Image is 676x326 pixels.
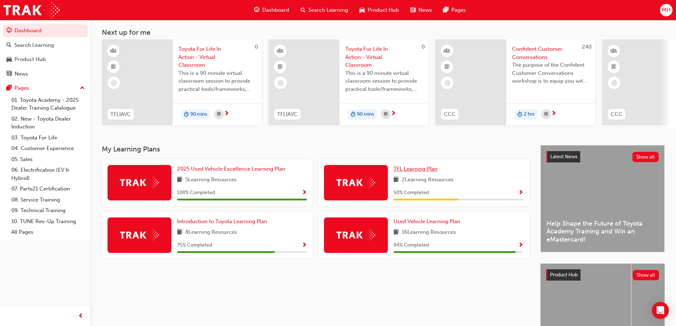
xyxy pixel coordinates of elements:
span: guage-icon [254,6,259,15]
span: booktick-icon [278,62,283,72]
span: news-icon [6,71,12,77]
a: News [3,67,88,81]
span: prev-icon [78,312,83,321]
span: learningResourceType_INSTRUCTOR_LED-icon [611,46,616,56]
span: TFL Learning Plan [394,166,438,172]
span: pages-icon [443,6,449,15]
div: Pages [15,84,29,92]
a: Introduction to Toyota Learning Plan [177,217,270,226]
span: Introduction to Toyota Learning Plan [177,218,267,225]
span: guage-icon [6,28,12,34]
a: Product HubShow all [546,269,659,281]
span: 100 % Completed [177,189,215,197]
span: booktick-icon [445,62,450,72]
span: pages-icon [6,85,12,92]
span: 90 mins [190,110,207,118]
span: learningResourceType_INSTRUCTOR_LED-icon [278,46,283,56]
span: Latest News [550,154,577,160]
span: book-icon [394,228,399,237]
a: 07. Parts21 Certification [9,183,88,194]
img: Trak [4,2,60,18]
span: car-icon [6,56,12,63]
span: Pages [451,6,466,14]
a: 08. Service Training [9,194,88,205]
span: 240 [582,44,592,50]
span: 16 Learning Resources [402,228,456,237]
img: Trak [120,177,159,188]
button: Show Progress [518,188,523,197]
span: TFLIAVC [277,110,298,118]
a: 0TFLIAVCToyota For Life In Action - Virtual ClassroomThis is a 90 minute virtual classroom sessio... [269,39,428,125]
a: TFL Learning Plan [394,165,440,173]
span: booktick-icon [611,62,616,72]
a: Dashboard [3,24,88,37]
span: Show Progress [518,190,523,196]
div: News [15,70,28,78]
span: Toyota For Life In Action - Virtual Classroom [345,45,423,69]
span: next-icon [391,111,396,117]
button: Show Progress [518,241,523,250]
span: TFLIAVC [110,110,131,118]
span: car-icon [359,6,365,15]
button: Show all [632,152,659,162]
a: search-iconSearch Learning [295,3,354,17]
span: calendar-icon [384,110,388,119]
span: Product Hub [368,6,399,14]
span: 8 Learning Resources [185,228,237,237]
span: duration-icon [184,110,189,119]
a: car-iconProduct Hub [354,3,405,17]
span: learningResourceType_INSTRUCTOR_LED-icon [111,46,116,56]
span: book-icon [177,228,182,237]
span: Confident Customer Conversations [512,45,589,61]
a: 09. Technical Training [9,205,88,216]
button: Show Progress [302,188,307,197]
a: pages-iconPages [438,3,472,17]
a: news-iconNews [405,3,438,17]
a: 04. Customer Experience [9,143,88,154]
a: Product Hub [3,53,88,66]
span: book-icon [394,176,399,184]
img: Trak [120,230,159,241]
span: up-icon [80,84,85,93]
span: 50 % Completed [394,189,429,197]
img: Trak [336,177,375,188]
a: Used Vehicle Learning Plan [394,217,463,226]
span: Used Vehicle Learning Plan [394,218,460,225]
span: duration-icon [517,110,522,119]
span: News [418,6,432,14]
button: Pages [3,82,88,95]
a: Latest NewsShow allHelp Shape the Future of Toyota Academy Training and Win an eMastercard! [540,145,665,252]
a: Latest NewsShow all [546,151,659,162]
span: booktick-icon [111,62,116,72]
span: Search Learning [308,6,348,14]
a: 02. New - Toyota Dealer Induction [9,114,88,132]
a: 05. Sales [9,154,88,165]
span: learningRecordVerb_NONE-icon [444,80,451,86]
span: This is a 90 minute virtual classroom session to provide practical tools/frameworks, behaviours a... [178,69,256,93]
span: Product Hub [550,272,578,278]
div: Search Learning [14,41,54,49]
a: 2025 Used Vehicle Excellence Learning Plan [177,165,288,173]
span: 2 hrs [524,110,534,118]
span: Show Progress [302,242,307,249]
span: 90 mins [357,110,374,118]
button: Show all [633,270,659,280]
a: 10. TUNE Rev-Up Training [9,216,88,227]
span: learningRecordVerb_NONE-icon [277,80,284,86]
span: Show Progress [302,190,307,196]
span: CCC [444,110,456,118]
span: 94 % Completed [394,241,429,249]
span: calendar-icon [217,110,221,119]
a: All Pages [9,227,88,238]
span: The purpose of the Confident Customer Conversations workshop is to equip you with tools to commun... [512,61,589,85]
span: learningResourceType_INSTRUCTOR_LED-icon [445,46,450,56]
span: 75 % Completed [177,241,212,249]
span: book-icon [177,176,182,184]
span: 0 [255,44,258,50]
span: 5 Learning Resources [185,176,237,184]
a: 06. Electrification (EV & Hybrid) [9,165,88,183]
span: Help Shape the Future of Toyota Academy Training and Win an eMastercard! [546,220,659,244]
span: Show Progress [518,242,523,249]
